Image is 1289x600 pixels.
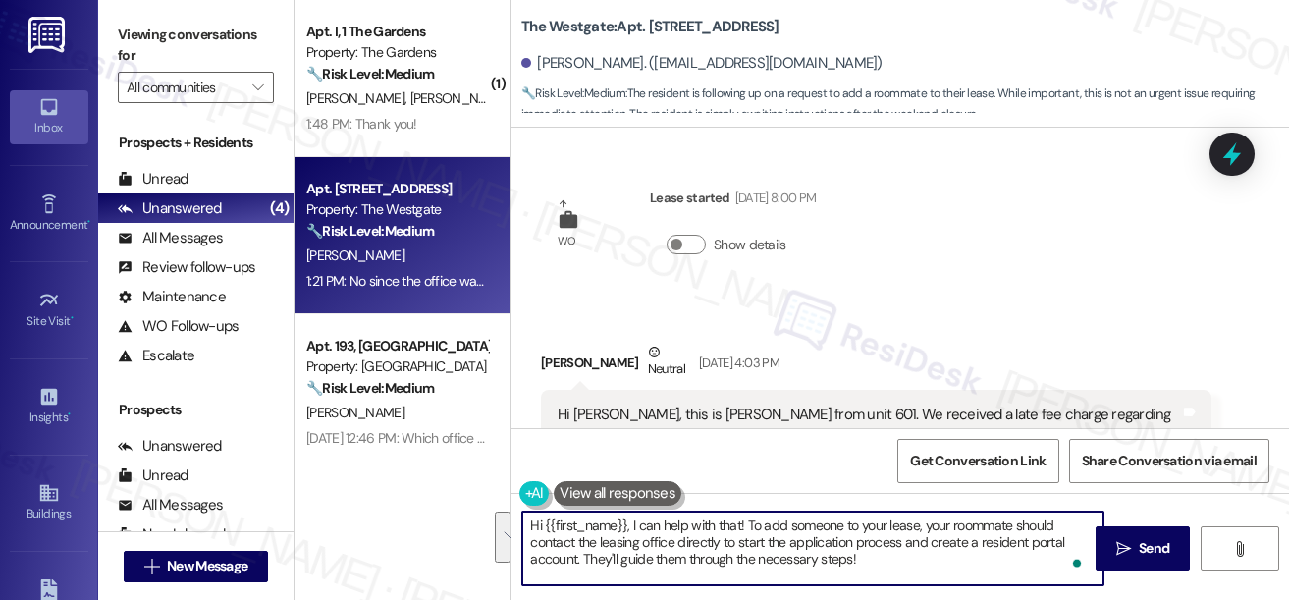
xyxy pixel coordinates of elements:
i:  [1232,541,1247,557]
div: Apt. 193, [GEOGRAPHIC_DATA] [306,336,488,356]
span: Share Conversation via email [1082,451,1257,471]
div: All Messages [118,228,223,248]
div: Unread [118,169,188,190]
strong: 🔧 Risk Level: Medium [306,379,434,397]
strong: 🔧 Risk Level: Medium [521,85,625,101]
div: New Inbounds [118,524,232,545]
div: Prospects [98,400,294,420]
div: 1:48 PM: Thank you! [306,115,417,133]
span: Send [1139,538,1169,559]
div: Property: The Westgate [306,199,488,220]
i:  [1116,541,1131,557]
div: Escalate [118,346,194,366]
b: The Westgate: Apt. [STREET_ADDRESS] [521,17,779,37]
button: Send [1096,526,1191,571]
span: • [71,311,74,325]
div: Maintenance [118,287,226,307]
span: [PERSON_NAME] [306,404,404,421]
div: WO Follow-ups [118,316,239,337]
textarea: To enrich screen reader interactions, please activate Accessibility in Grammarly extension settings [522,512,1103,585]
span: [PERSON_NAME] [410,89,509,107]
label: Show details [714,235,786,255]
a: Site Visit • [10,284,88,337]
div: [PERSON_NAME] [541,342,1211,390]
span: • [87,215,90,229]
strong: 🔧 Risk Level: Medium [306,65,434,82]
div: Unanswered [118,436,222,457]
img: ResiDesk Logo [28,17,69,53]
a: Insights • [10,380,88,433]
div: WO [558,231,576,251]
div: [DATE] 4:03 PM [694,353,779,373]
div: Unread [118,465,188,486]
strong: 🔧 Risk Level: Medium [306,222,434,240]
div: Prospects + Residents [98,133,294,153]
span: Get Conversation Link [910,451,1046,471]
div: [DATE] 8:00 PM [730,188,817,208]
span: [PERSON_NAME] [306,246,404,264]
i:  [144,559,159,574]
button: New Message [124,551,269,582]
span: • [68,408,71,421]
div: Unanswered [118,198,222,219]
button: Share Conversation via email [1069,439,1269,483]
div: Neutral [644,342,689,383]
a: Buildings [10,476,88,529]
div: Lease started [650,188,816,215]
div: (4) [265,193,294,224]
label: Viewing conversations for [118,20,274,72]
a: Inbox [10,90,88,143]
i:  [252,80,263,95]
div: Hi [PERSON_NAME], this is [PERSON_NAME] from unit 601. We received a late fee charge regarding ou... [558,405,1180,467]
span: [PERSON_NAME] [306,89,410,107]
div: Property: [GEOGRAPHIC_DATA] [306,356,488,377]
div: Review follow-ups [118,257,255,278]
div: [DATE] 12:46 PM: Which office do I stop by? [306,429,551,447]
div: [PERSON_NAME]. ([EMAIL_ADDRESS][DOMAIN_NAME]) [521,53,883,74]
input: All communities [127,72,242,103]
span: New Message [167,556,247,576]
button: Get Conversation Link [897,439,1058,483]
span: : The resident is following up on a request to add a roommate to their lease. While important, th... [521,83,1289,126]
div: 1:21 PM: No since the office was closed over the weekend [306,272,629,290]
div: Apt. [STREET_ADDRESS] [306,179,488,199]
div: All Messages [118,495,223,516]
div: Property: The Gardens [306,42,488,63]
div: Apt. I, 1 The Gardens [306,22,488,42]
